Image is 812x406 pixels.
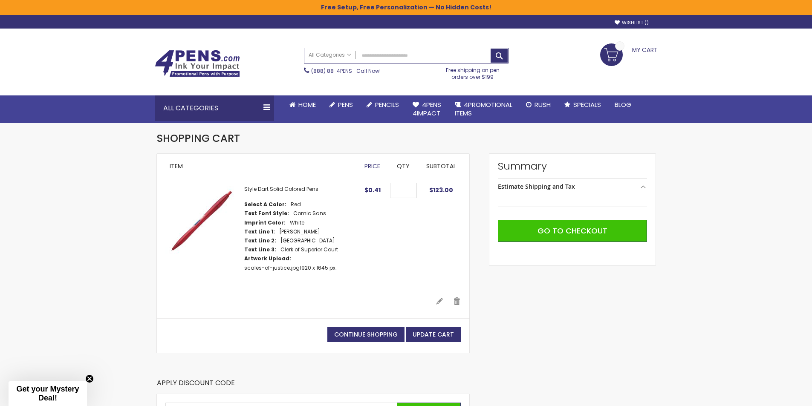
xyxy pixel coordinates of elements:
dt: Artwork Upload [244,255,291,262]
dt: Text Font Style [244,210,289,217]
a: Specials [558,95,608,114]
dd: White [290,219,304,226]
span: Pens [338,100,353,109]
a: All Categories [304,48,355,62]
button: Go to Checkout [498,220,647,242]
a: 4PROMOTIONALITEMS [448,95,519,123]
a: Pencils [360,95,406,114]
span: Continue Shopping [334,330,398,339]
span: 4PROMOTIONAL ITEMS [455,100,512,118]
dt: Text Line 3 [244,246,276,253]
img: 4Pens Custom Pens and Promotional Products [155,50,240,77]
span: Item [170,162,183,170]
button: Close teaser [85,374,94,383]
a: Style Dart Solid Colored Pens-Red [165,186,244,288]
strong: Apply Discount Code [157,378,235,394]
span: Get your Mystery Deal! [16,385,79,402]
dd: 1920 x 1645 px. [244,265,337,271]
dd: Comic Sans [293,210,326,217]
span: $123.00 [429,186,453,194]
strong: Summary [498,159,647,173]
a: Rush [519,95,558,114]
iframe: Google Customer Reviews [742,383,812,406]
span: $0.41 [364,186,381,194]
dd: [GEOGRAPHIC_DATA] [280,237,335,244]
strong: Estimate Shipping and Tax [498,182,575,190]
a: Wishlist [615,20,649,26]
a: Blog [608,95,638,114]
div: All Categories [155,95,274,121]
span: Pencils [375,100,399,109]
a: Home [283,95,323,114]
span: Go to Checkout [537,225,607,236]
div: Free shipping on pen orders over $199 [437,63,509,81]
dd: [PERSON_NAME] [279,228,320,235]
img: Style Dart Solid Colored Pens-Red [165,186,236,256]
a: Continue Shopping [327,327,405,342]
a: Pens [323,95,360,114]
dt: Select A Color [244,201,286,208]
a: (888) 88-4PENS [311,67,352,75]
span: Shopping Cart [157,131,240,145]
span: Blog [615,100,631,109]
span: Rush [535,100,551,109]
dt: Text Line 2 [244,237,276,244]
a: 4Pens4impact [406,95,448,123]
span: All Categories [309,52,351,58]
a: scales-of-justice.jpg [244,264,300,271]
span: - Call Now! [311,67,381,75]
div: Get your Mystery Deal!Close teaser [9,381,87,406]
span: Specials [573,100,601,109]
button: Update Cart [406,327,461,342]
span: Subtotal [426,162,456,170]
span: Qty [397,162,410,170]
dd: Clerk of Superior Court [280,246,338,253]
span: Home [298,100,316,109]
dt: Text Line 1 [244,228,275,235]
span: Update Cart [413,330,454,339]
dt: Imprint Color [244,219,286,226]
dd: Red [291,201,301,208]
a: Style Dart Solid Colored Pens [244,185,318,193]
span: Price [364,162,380,170]
span: 4Pens 4impact [413,100,441,118]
